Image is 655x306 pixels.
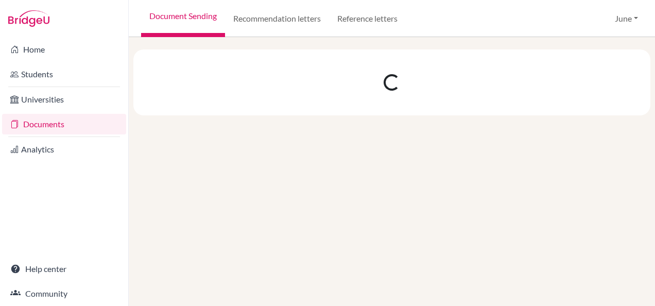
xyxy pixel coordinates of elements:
a: Students [2,64,126,84]
a: Universities [2,89,126,110]
button: June [610,9,643,28]
a: Documents [2,114,126,134]
a: Home [2,39,126,60]
a: Community [2,283,126,304]
a: Help center [2,259,126,279]
img: Bridge-U [8,10,49,27]
a: Analytics [2,139,126,160]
